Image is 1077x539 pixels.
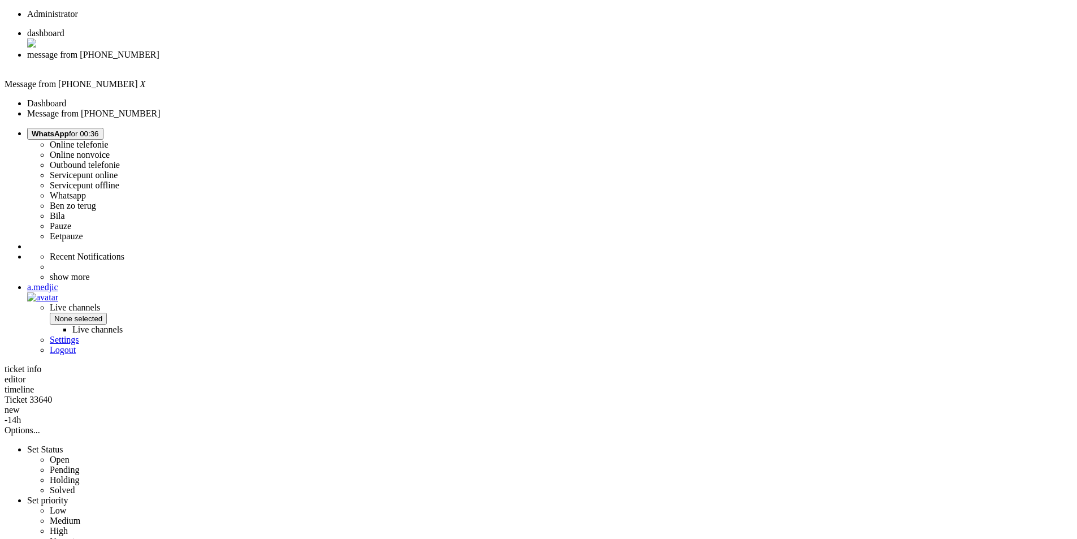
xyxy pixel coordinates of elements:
[27,282,1072,292] div: a.medjic
[27,28,64,38] span: dashboard
[27,9,1072,19] li: Administrator
[50,475,79,485] span: Holding
[50,252,1072,262] li: Recent Notifications
[32,130,99,138] span: for 00:36
[27,50,1072,70] li: 33640
[50,335,79,344] a: Settings
[50,231,83,241] label: Eetpauze
[5,364,1072,374] div: ticket info
[50,313,107,325] button: None selected
[50,455,70,464] span: Open
[50,485,75,495] span: Solved
[50,455,1072,465] li: Open
[50,170,118,180] label: Servicepunt online
[27,445,1072,495] li: Set Status
[5,79,138,89] span: Message from [PHONE_NUMBER]
[32,130,69,138] span: WhatsApp
[50,211,65,221] label: Bila
[27,50,159,59] span: message from [PHONE_NUMBER]
[5,5,165,24] body: Rich Text Area. Press ALT-0 for help.
[50,303,1072,335] span: Live channels
[50,516,80,525] span: Medium
[5,385,1072,395] div: timeline
[5,395,1072,405] div: Ticket 33640
[27,455,1072,495] ul: Set Status
[50,140,109,149] label: Online telefonie
[27,98,1072,109] li: Dashboard
[50,526,68,536] span: High
[27,38,1072,50] div: Close tab
[50,221,71,231] label: Pauze
[27,109,1072,119] li: Message from [PHONE_NUMBER]
[50,465,1072,475] li: Pending
[27,445,63,454] span: Set Status
[54,314,102,323] span: None selected
[50,485,1072,495] li: Solved
[50,526,1072,536] li: High
[50,272,90,282] a: show more
[27,60,1072,70] div: Close tab
[50,506,66,515] span: Low
[27,495,68,505] span: Set priority
[5,415,1072,425] div: -14h
[5,374,1072,385] div: editor
[27,128,103,140] button: WhatsAppfor 00:36
[50,191,86,200] label: Whatsapp
[50,516,1072,526] li: Medium
[27,28,1072,50] li: Dashboard
[27,292,58,303] img: avatar
[50,475,1072,485] li: Holding
[140,79,146,89] i: X
[50,150,110,159] label: Online nonvoice
[5,405,1072,415] div: new
[50,506,1072,516] li: Low
[50,180,119,190] label: Servicepunt offline
[27,38,36,48] img: ic_close.svg
[72,325,123,334] label: Live channels
[50,465,79,475] span: Pending
[50,160,120,170] label: Outbound telefonie
[50,201,96,210] label: Ben zo terug
[50,345,76,355] a: Logout
[5,425,1072,435] div: Options...
[27,282,1072,302] a: a.medjic
[27,128,1072,242] li: WhatsAppfor 00:36 Online telefonieOnline nonvoiceOutbound telefonieServicepunt onlineServicepunt ...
